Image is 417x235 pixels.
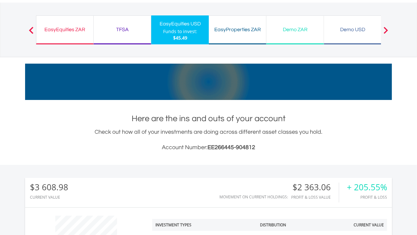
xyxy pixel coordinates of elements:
div: EasyEquities USD [155,19,205,28]
span: $45.49 [173,35,187,41]
span: EE266445-904812 [208,144,255,150]
div: Profit & Loss Value [291,195,339,199]
div: Funds to invest: [163,28,197,35]
div: Demo USD [328,25,377,34]
div: EasyProperties ZAR [213,25,262,34]
div: Profit & Loss [347,195,387,199]
div: + 205.55% [347,183,387,192]
div: $3 608.98 [30,183,68,192]
div: TFSA [97,25,147,34]
div: CURRENT VALUE [30,195,68,199]
button: Previous [25,30,38,36]
div: Check out how all of your investments are doing across different asset classes you hold. [25,128,392,152]
th: Investment Types [152,219,230,231]
h3: Account Number: [25,143,392,152]
div: Distribution [260,222,286,228]
img: EasyMortage Promotion Banner [25,64,392,100]
button: Next [379,30,392,36]
h1: Here are the ins and outs of your account [25,113,392,124]
th: Current Value [328,219,387,231]
div: Demo ZAR [270,25,320,34]
div: $2 363.06 [291,183,339,192]
div: EasyEquities ZAR [40,25,89,34]
div: Movement on Current Holdings: [219,195,288,199]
